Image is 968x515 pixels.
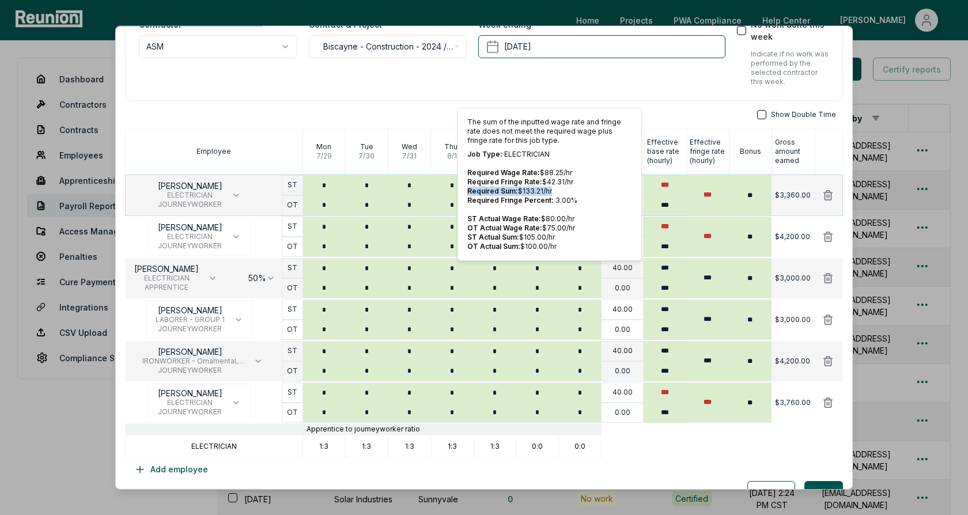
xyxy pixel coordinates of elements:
[191,442,237,451] p: ELECTRICIAN
[134,264,199,274] p: [PERSON_NAME]
[196,147,231,156] p: Employee
[125,458,217,481] button: Add employee
[319,442,328,451] p: 1:3
[158,407,222,416] span: JOURNEYWORKER
[288,305,297,314] p: ST
[158,191,222,200] span: ELECTRICIAN
[775,232,810,241] p: $4,200.00
[158,241,222,251] span: JOURNEYWORKER
[158,389,222,398] p: [PERSON_NAME]
[647,138,686,165] p: Effective base rate (hourly)
[747,481,795,504] button: Cancel
[751,18,829,43] label: No work done this week
[775,398,811,407] p: $3,760.00
[615,283,630,293] p: 0.00
[402,142,417,152] p: Wed
[362,442,371,451] p: 1:3
[135,357,244,366] span: IRONWORKER - Ornamental, Reinforcing and Structural
[360,142,373,152] p: Tue
[135,366,244,375] span: JOURNEYWORKER
[444,142,460,152] p: Thur
[158,181,222,191] p: [PERSON_NAME]
[532,442,543,451] p: 0:0
[478,35,725,58] button: [DATE]
[405,442,414,451] p: 1:3
[448,442,457,451] p: 1:3
[307,425,420,434] p: Apprentice to journeyworker ratio
[158,223,222,232] p: [PERSON_NAME]
[740,147,761,156] p: Bonus
[615,325,630,334] p: 0.00
[775,315,811,324] p: $3,000.00
[156,324,225,334] span: JOURNEYWORKER
[574,442,585,451] p: 0:0
[287,200,298,210] p: OT
[751,50,829,86] p: Indicate if no work was performed by the selected contractor this week.
[156,315,225,324] span: LABORER - GROUP 1
[156,306,225,315] p: [PERSON_NAME]
[804,481,843,504] button: Save
[402,152,417,161] p: 7 / 31
[775,357,810,366] p: $4,200.00
[134,274,199,283] span: ELECTRICIAN
[158,398,222,407] span: ELECTRICIAN
[134,283,199,292] span: APPRENTICE
[135,347,244,357] p: [PERSON_NAME]
[358,152,375,161] p: 7 / 30
[615,408,630,417] p: 0.00
[771,110,836,119] span: Show Double Time
[158,232,222,241] span: ELECTRICIAN
[158,200,222,209] span: JOURNEYWORKER
[316,152,332,161] p: 7 / 29
[288,388,297,397] p: ST
[612,263,633,272] p: 40.00
[775,138,814,165] p: Gross amount earned
[287,242,298,251] p: OT
[287,408,298,417] p: OT
[288,180,297,190] p: ST
[287,283,298,293] p: OT
[612,305,633,314] p: 40.00
[615,366,630,376] p: 0.00
[288,263,297,272] p: ST
[690,138,729,165] p: Effective fringe rate (hourly)
[287,325,298,334] p: OT
[775,274,811,283] p: $3,000.00
[316,142,331,152] p: Mon
[287,366,298,376] p: OT
[490,442,500,451] p: 1:3
[612,388,633,397] p: 40.00
[447,152,457,161] p: 8 / 1
[612,346,633,355] p: 40.00
[775,191,811,200] p: $3,360.00
[288,222,297,231] p: ST
[288,346,297,355] p: ST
